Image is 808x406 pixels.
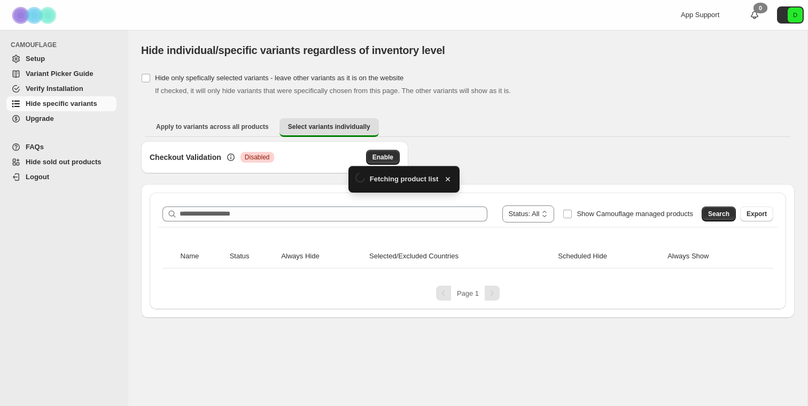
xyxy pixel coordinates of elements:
[9,1,62,30] img: Camouflage
[26,70,93,78] span: Variant Picker Guide
[177,244,227,269] th: Name
[26,173,49,181] span: Logout
[372,153,393,162] span: Enable
[6,51,116,66] a: Setup
[141,141,795,318] div: Select variants individually
[26,85,83,93] span: Verify Installation
[150,152,221,163] h3: Checkout Validation
[457,289,479,297] span: Page 1
[11,41,121,49] span: CAMOUFLAGE
[288,122,370,131] span: Select variants individually
[370,174,439,185] span: Fetching product list
[681,11,719,19] span: App Support
[26,158,102,166] span: Hide sold out products
[6,140,116,155] a: FAQs
[577,210,693,218] span: Show Camouflage managed products
[749,10,760,20] a: 0
[747,210,767,218] span: Export
[6,66,116,81] a: Variant Picker Guide
[753,3,767,13] div: 0
[6,155,116,170] a: Hide sold out products
[702,206,736,221] button: Search
[155,74,403,82] span: Hide only spefically selected variants - leave other variants as it is on the website
[158,286,778,301] nav: Pagination
[26,55,45,63] span: Setup
[279,118,379,137] button: Select variants individually
[26,143,44,151] span: FAQs
[708,210,729,218] span: Search
[664,244,758,269] th: Always Show
[555,244,664,269] th: Scheduled Hide
[793,12,797,18] text: D
[141,44,445,56] span: Hide individual/specific variants regardless of inventory level
[26,114,54,122] span: Upgrade
[740,206,773,221] button: Export
[147,118,277,135] button: Apply to variants across all products
[156,122,269,131] span: Apply to variants across all products
[26,99,97,108] span: Hide specific variants
[777,6,804,24] button: Avatar with initials D
[6,96,116,111] a: Hide specific variants
[6,170,116,185] a: Logout
[366,244,555,269] th: Selected/Excluded Countries
[278,244,366,269] th: Always Hide
[245,153,270,162] span: Disabled
[6,81,116,96] a: Verify Installation
[227,244,278,269] th: Status
[155,87,511,95] span: If checked, it will only hide variants that were specifically chosen from this page. The other va...
[6,111,116,126] a: Upgrade
[788,7,803,22] span: Avatar with initials D
[366,150,400,165] button: Enable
